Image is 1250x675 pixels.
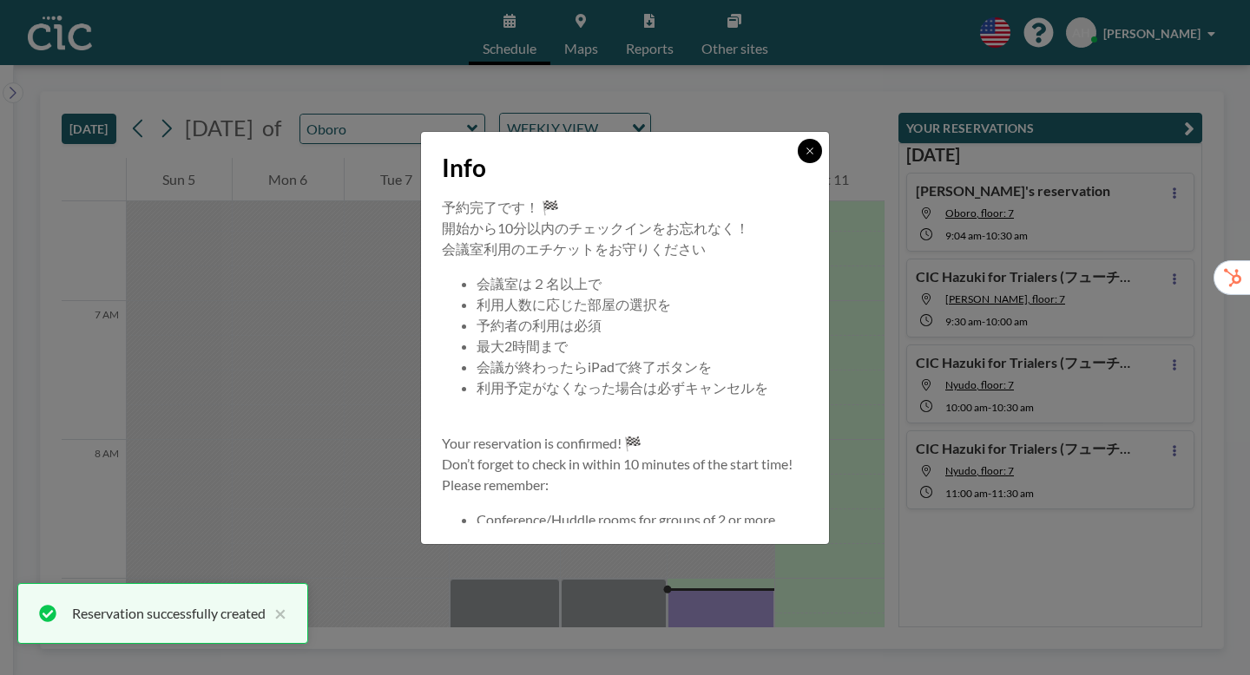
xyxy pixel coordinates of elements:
[442,199,559,215] span: 予約完了です！ 🏁
[442,220,749,236] span: 開始から10分以内のチェックインをお忘れなく！
[477,296,671,312] span: 利用人数に応じた部屋の選択を
[72,603,266,624] div: Reservation successfully created
[442,435,641,451] span: Your reservation is confirmed! 🏁
[442,476,549,493] span: Please remember:
[477,511,775,528] span: Conference/Huddle rooms for groups of 2 or more
[442,455,793,472] span: Don’t forget to check in within 10 minutes of the start time!
[477,337,568,354] span: 最大2時間まで
[442,153,486,183] span: Info
[477,358,712,375] span: 会議が終わったらiPadで終了ボタンを
[477,275,602,292] span: 会議室は２名以上で
[477,379,768,396] span: 利用予定がなくなった場合は必ずキャンセルを
[477,317,602,333] span: 予約者の利用は必須
[266,603,286,624] button: close
[442,240,706,257] span: 会議室利用のエチケットをお守りください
